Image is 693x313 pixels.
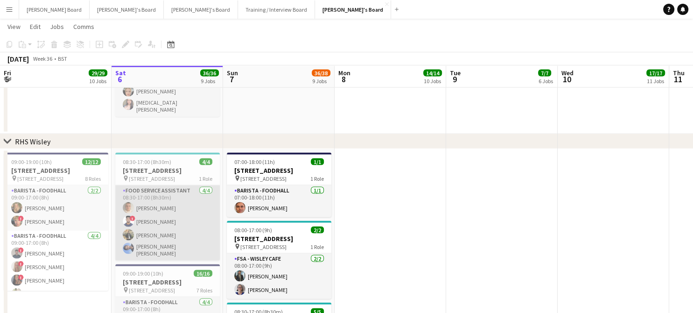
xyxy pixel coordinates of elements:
[114,74,126,85] span: 6
[58,55,67,62] div: BST
[240,243,287,250] span: [STREET_ADDRESS]
[18,261,24,267] span: !
[7,22,21,31] span: View
[4,166,108,175] h3: [STREET_ADDRESS]
[337,74,350,85] span: 8
[673,69,685,77] span: Thu
[89,70,107,77] span: 29/29
[227,69,238,77] span: Sun
[70,21,98,33] a: Comms
[338,69,350,77] span: Mon
[18,275,24,280] span: !
[234,158,275,165] span: 07:00-18:00 (11h)
[238,0,315,19] button: Training / Interview Board
[11,158,52,165] span: 09:00-19:00 (10h)
[30,22,41,31] span: Edit
[200,70,219,77] span: 36/36
[227,221,331,299] app-job-card: 08:00-17:00 (9h)2/2[STREET_ADDRESS] [STREET_ADDRESS]1 RoleFSA - Wisley Cafe2/208:00-17:00 (9h)[PE...
[225,74,238,85] span: 7
[201,78,218,85] div: 9 Jobs
[2,74,11,85] span: 5
[130,216,135,221] span: !
[4,231,108,303] app-card-role: Barista - Foodhall4/409:00-17:00 (8h)![PERSON_NAME]![PERSON_NAME]![PERSON_NAME][PERSON_NAME]
[227,166,331,175] h3: [STREET_ADDRESS]
[199,158,212,165] span: 4/4
[646,70,665,77] span: 17/17
[647,78,665,85] div: 11 Jobs
[424,78,441,85] div: 10 Jobs
[129,287,175,294] span: [STREET_ADDRESS]
[46,21,68,33] a: Jobs
[26,21,44,33] a: Edit
[15,137,50,146] div: RHS Wisley
[18,248,24,253] span: !
[560,74,574,85] span: 10
[539,78,553,85] div: 6 Jobs
[18,216,24,221] span: !
[315,0,391,19] button: [PERSON_NAME]'s Board
[4,185,108,231] app-card-role: Barista - Foodhall2/209:00-17:00 (8h)[PERSON_NAME]![PERSON_NAME]
[240,175,287,182] span: [STREET_ADDRESS]
[227,254,331,299] app-card-role: FSA - Wisley Cafe2/208:00-17:00 (9h)[PERSON_NAME][PERSON_NAME]
[448,74,461,85] span: 9
[164,0,238,19] button: [PERSON_NAME]'s Board
[82,158,101,165] span: 12/12
[90,0,164,19] button: [PERSON_NAME]'s Board
[115,185,220,261] app-card-role: Food Service Assistant4/408:30-17:00 (8h30m)[PERSON_NAME]![PERSON_NAME][PERSON_NAME][PERSON_NAME]...
[194,270,212,277] span: 16/16
[129,175,175,182] span: [STREET_ADDRESS]
[123,270,163,277] span: 09:00-19:00 (10h)
[19,0,90,19] button: [PERSON_NAME] Board
[312,78,330,85] div: 9 Jobs
[561,69,574,77] span: Wed
[672,74,685,85] span: 11
[227,185,331,217] app-card-role: Barista - Foodhall1/107:00-18:00 (11h)[PERSON_NAME]
[311,227,324,234] span: 2/2
[115,69,220,117] app-card-role: CUP COLLECTOR2/215:30-20:30 (5h)[PERSON_NAME][MEDICAL_DATA][PERSON_NAME]
[115,166,220,175] h3: [STREET_ADDRESS]
[85,175,101,182] span: 8 Roles
[89,78,107,85] div: 10 Jobs
[73,22,94,31] span: Comms
[196,287,212,294] span: 7 Roles
[227,153,331,217] app-job-card: 07:00-18:00 (11h)1/1[STREET_ADDRESS] [STREET_ADDRESS]1 RoleBarista - Foodhall1/107:00-18:00 (11h)...
[115,278,220,286] h3: [STREET_ADDRESS]
[31,55,54,62] span: Week 36
[310,243,324,250] span: 1 Role
[4,21,24,33] a: View
[4,153,108,291] app-job-card: 09:00-19:00 (10h)12/12[STREET_ADDRESS] [STREET_ADDRESS]8 RolesBarista - Foodhall2/209:00-17:00 (8...
[115,69,126,77] span: Sat
[227,235,331,243] h3: [STREET_ADDRESS]
[7,54,29,64] div: [DATE]
[115,153,220,261] app-job-card: 08:30-17:00 (8h30m)4/4[STREET_ADDRESS] [STREET_ADDRESS]1 RoleFood Service Assistant4/408:30-17:00...
[423,70,442,77] span: 14/14
[450,69,461,77] span: Tue
[4,69,11,77] span: Fri
[123,158,171,165] span: 08:30-17:00 (8h30m)
[312,70,330,77] span: 36/38
[17,175,63,182] span: [STREET_ADDRESS]
[538,70,551,77] span: 7/7
[310,175,324,182] span: 1 Role
[199,175,212,182] span: 1 Role
[234,227,272,234] span: 08:00-17:00 (9h)
[311,158,324,165] span: 1/1
[50,22,64,31] span: Jobs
